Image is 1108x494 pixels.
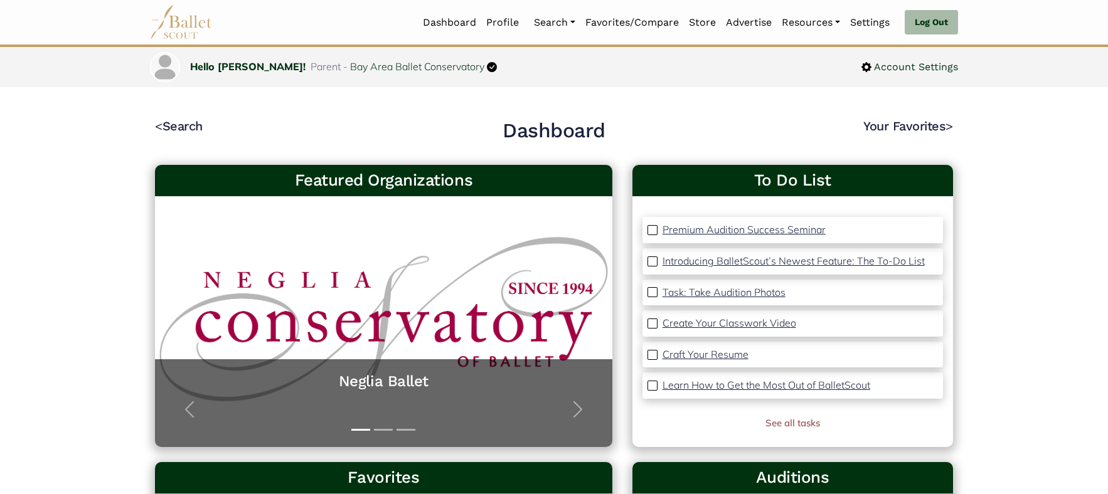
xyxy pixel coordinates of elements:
[765,417,820,429] a: See all tasks
[165,170,602,191] h3: Featured Organizations
[861,59,958,75] a: Account Settings
[663,286,786,298] p: Task: Take Audition Photos
[151,53,179,81] img: profile picture
[663,347,748,363] a: Craft Your Resume
[168,372,600,391] a: Neglia Ballet
[642,170,943,191] a: To Do List
[663,222,826,238] a: Premium Audition Success Seminar
[721,9,777,36] a: Advertise
[946,118,953,134] code: >
[311,60,341,73] span: Parent
[350,60,484,73] a: Bay Area Ballet Conservatory
[663,317,796,329] p: Create Your Classwork Video
[155,118,203,134] a: <Search
[397,423,415,437] button: Slide 3
[663,377,870,394] a: Learn How to Get the Most Out of BalletScout
[863,118,953,134] a: Your Favorites>
[684,9,721,36] a: Store
[351,423,370,437] button: Slide 1
[845,9,895,36] a: Settings
[663,253,925,270] a: Introducing BalletScout’s Newest Feature: The To-Do List
[580,9,684,36] a: Favorites/Compare
[905,10,958,35] a: Log Out
[374,423,393,437] button: Slide 2
[529,9,580,36] a: Search
[871,59,958,75] span: Account Settings
[663,255,925,267] p: Introducing BalletScout’s Newest Feature: The To-Do List
[663,348,748,360] p: Craft Your Resume
[777,9,845,36] a: Resources
[343,60,348,73] span: -
[165,467,602,488] h3: Favorites
[663,285,786,301] a: Task: Take Audition Photos
[418,9,481,36] a: Dashboard
[481,9,524,36] a: Profile
[190,60,306,73] a: Hello [PERSON_NAME]!
[155,118,162,134] code: <
[503,118,605,144] h2: Dashboard
[663,223,826,236] p: Premium Audition Success Seminar
[642,467,943,488] h3: Auditions
[663,379,870,391] p: Learn How to Get the Most Out of BalletScout
[663,315,796,332] a: Create Your Classwork Video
